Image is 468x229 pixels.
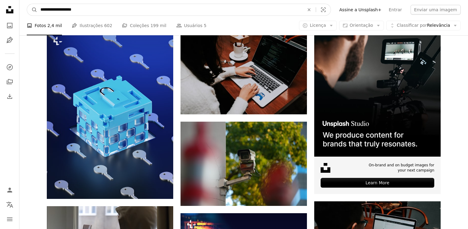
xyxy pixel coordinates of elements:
[350,23,373,28] span: Orientação
[4,90,16,102] a: Histórico de downloads
[27,4,331,16] form: Pesquise conteúdo visual em todo o site
[4,184,16,196] a: Entrar / Cadastrar-se
[411,5,461,15] button: Enviar uma imagem
[314,30,441,157] img: file-1715652217532-464736461acbimage
[181,30,307,114] img: uma mulher que usa um computador portátil em uma mesa de madeira
[314,30,441,194] a: On-brand and on budget images for your next campaignLearn More
[27,4,37,16] button: Pesquise na Unsplash
[316,4,331,16] button: Pesquisa visual
[339,21,384,30] button: Orientação
[299,21,336,30] button: Licença
[386,21,461,30] button: Classificar porRelevância
[204,22,206,29] span: 5
[321,178,434,188] div: Learn More
[47,112,173,117] a: um monte de chaves que estão em uma superfície azul
[321,163,330,173] img: file-1631678316303-ed18b8b5cb9cimage
[47,30,173,199] img: um monte de chaves que estão em uma superfície azul
[302,4,316,16] button: Limpar
[4,4,16,17] a: Início — Unsplash
[72,16,112,35] a: Ilustrações 602
[397,23,427,28] span: Classificar por
[181,161,307,166] a: Câmera de segurança montada em uma parede com árvores atrás.
[397,23,450,29] span: Relevância
[4,61,16,73] a: Explorar
[181,122,307,206] img: Câmera de segurança montada em uma parede com árvores atrás.
[104,22,112,29] span: 602
[336,5,385,15] a: Assine a Unsplash+
[4,213,16,225] button: Menu
[4,19,16,32] a: Fotos
[364,163,434,173] span: On-brand and on budget images for your next campaign
[4,76,16,88] a: Coleções
[181,69,307,75] a: uma mulher que usa um computador portátil em uma mesa de madeira
[4,199,16,211] button: Idioma
[150,22,167,29] span: 199 mil
[4,34,16,46] a: Ilustrações
[122,16,166,35] a: Coleções 199 mil
[176,16,207,35] a: Usuários 5
[310,23,326,28] span: Licença
[385,5,405,15] a: Entrar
